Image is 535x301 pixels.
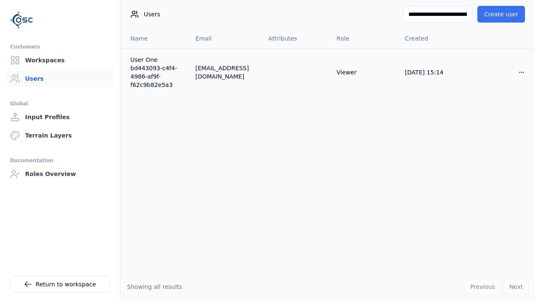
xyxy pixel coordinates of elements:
a: Workspaces [7,52,113,69]
a: Terrain Layers [7,127,113,144]
span: Showing all results [127,283,182,290]
div: Viewer [336,68,392,77]
th: Email [189,28,262,48]
div: [EMAIL_ADDRESS][DOMAIN_NAME] [196,64,255,81]
button: Create user [477,6,525,23]
a: Roles Overview [7,166,113,182]
th: Role [330,28,398,48]
th: Attributes [262,28,330,48]
th: Created [398,28,467,48]
a: Input Profiles [7,109,113,125]
div: [DATE] 15:14 [405,68,460,77]
span: Users [144,10,160,18]
img: Logo [10,8,33,32]
div: Customers [10,42,110,52]
a: Return to workspace [10,276,110,293]
th: Name [120,28,189,48]
div: Documentation [10,156,110,166]
a: User One bd443093-c4f4-4986-af9f-f62c9b82e5a3 [130,56,182,89]
div: Global [10,99,110,109]
a: Users [7,70,113,87]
